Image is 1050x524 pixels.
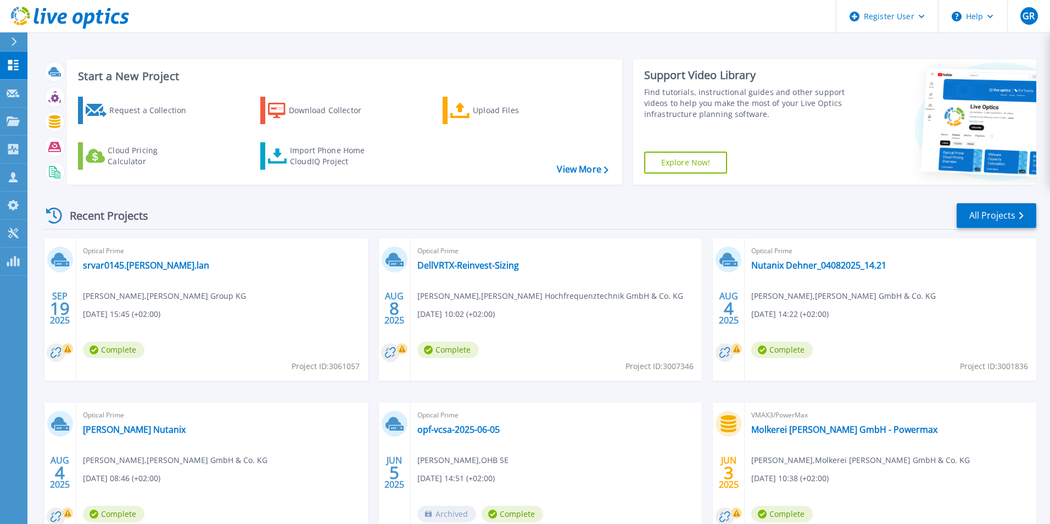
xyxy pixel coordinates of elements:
span: [DATE] 14:51 (+02:00) [417,472,495,484]
span: [PERSON_NAME] , [PERSON_NAME] GmbH & Co. KG [83,454,267,466]
a: All Projects [957,203,1036,228]
div: JUN 2025 [718,453,739,493]
span: Complete [83,342,144,358]
span: Complete [482,506,543,522]
span: 5 [389,468,399,477]
span: Optical Prime [83,409,361,421]
h3: Start a New Project [78,70,608,82]
div: Import Phone Home CloudIQ Project [290,145,376,167]
a: opf-vcsa-2025-06-05 [417,424,500,435]
div: Request a Collection [109,99,197,121]
a: Upload Files [443,97,565,124]
a: Molkerei [PERSON_NAME] GmbH - Powermax [751,424,937,435]
span: Complete [83,506,144,522]
div: Recent Projects [42,202,163,229]
span: [PERSON_NAME] , Molkerei [PERSON_NAME] GmbH & Co. KG [751,454,970,466]
a: Request a Collection [78,97,200,124]
div: Support Video Library [644,68,850,82]
span: [PERSON_NAME] , OHB SE [417,454,509,466]
span: 3 [724,468,734,477]
a: srvar0145.[PERSON_NAME].lan [83,260,209,271]
span: Complete [751,342,813,358]
span: Optical Prime [83,245,361,257]
span: [DATE] 10:38 (+02:00) [751,472,829,484]
div: JUN 2025 [384,453,405,493]
span: 8 [389,304,399,313]
span: Complete [417,342,479,358]
span: [DATE] 08:46 (+02:00) [83,472,160,484]
a: Nutanix Dehner_04082025_14.21 [751,260,886,271]
a: DellVRTX-Reinvest-Sizing [417,260,519,271]
a: View More [557,164,608,175]
span: [PERSON_NAME] , [PERSON_NAME] Group KG [83,290,246,302]
div: AUG 2025 [384,288,405,328]
span: GR [1023,12,1035,20]
div: Find tutorials, instructional guides and other support videos to help you make the most of your L... [644,87,850,120]
span: Project ID: 3061057 [292,360,360,372]
span: Optical Prime [751,245,1030,257]
div: AUG 2025 [718,288,739,328]
span: Archived [417,506,476,522]
span: 19 [50,304,70,313]
span: Complete [751,506,813,522]
span: [DATE] 10:02 (+02:00) [417,308,495,320]
span: [DATE] 15:45 (+02:00) [83,308,160,320]
a: Download Collector [260,97,383,124]
span: 4 [724,304,734,313]
div: AUG 2025 [49,453,70,493]
div: Upload Files [473,99,561,121]
a: [PERSON_NAME] Nutanix [83,424,186,435]
span: VMAX3/PowerMax [751,409,1030,421]
span: [PERSON_NAME] , [PERSON_NAME] Hochfrequenztechnik GmbH & Co. KG [417,290,683,302]
span: [DATE] 14:22 (+02:00) [751,308,829,320]
a: Cloud Pricing Calculator [78,142,200,170]
div: SEP 2025 [49,288,70,328]
div: Cloud Pricing Calculator [108,145,196,167]
span: Project ID: 3007346 [625,360,694,372]
span: Optical Prime [417,245,696,257]
span: Project ID: 3001836 [960,360,1028,372]
a: Explore Now! [644,152,728,174]
span: [PERSON_NAME] , [PERSON_NAME] GmbH & Co. KG [751,290,936,302]
span: 4 [55,468,65,477]
div: Download Collector [289,99,377,121]
span: Optical Prime [417,409,696,421]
